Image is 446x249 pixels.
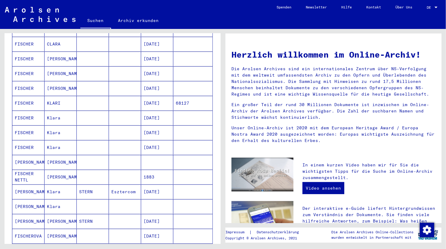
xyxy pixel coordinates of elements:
mat-cell: KLARI [45,96,77,110]
h1: Herzlich willkommen im Online-Archiv! [231,48,435,61]
img: Zustimmung ändern [420,223,434,237]
mat-cell: FISCHER [12,111,45,125]
mat-cell: Klara [45,125,77,140]
mat-cell: [DATE] [141,52,173,66]
mat-cell: 1883 [141,170,173,184]
mat-cell: [DATE] [141,37,173,51]
mat-cell: FISCHER NETTL [12,170,45,184]
mat-cell: STERN [77,184,109,199]
mat-cell: 68127 [173,96,212,110]
p: Die Arolsen Archives sind ein internationales Zentrum über NS-Verfolgung mit dem weltweit umfasse... [231,66,435,97]
span: DE [427,5,433,10]
mat-cell: FISCHER [12,140,45,155]
mat-cell: FISCHER [12,66,45,81]
img: video.jpg [231,158,293,191]
mat-cell: Esztercom [109,184,141,199]
p: Unser Online-Archiv ist 2020 mit dem European Heritage Award / Europa Nostra Award 2020 ausgezeic... [231,125,435,144]
a: Suchen [80,13,111,29]
mat-cell: Klara [45,111,77,125]
img: Arolsen_neg.svg [5,7,76,22]
mat-cell: [PERSON_NAME] [45,155,77,169]
mat-cell: Klara [45,184,77,199]
mat-cell: [PERSON_NAME] [12,155,45,169]
a: Video ansehen [302,182,344,194]
mat-cell: [DATE] [141,125,173,140]
mat-cell: [DATE] [141,96,173,110]
mat-cell: [DATE] [141,111,173,125]
mat-cell: [DATE] [141,81,173,96]
mat-cell: CLARA [45,37,77,51]
mat-cell: FISCHER [12,52,45,66]
a: Impressum [225,229,249,235]
mat-cell: FISCHER [12,96,45,110]
mat-cell: [DATE] [141,140,173,155]
a: Archiv erkunden [111,13,166,28]
p: Copyright © Arolsen Archives, 2021 [225,235,306,241]
div: | [225,229,306,235]
mat-cell: [DATE] [141,229,173,243]
p: In einem kurzen Video haben wir für Sie die wichtigsten Tipps für die Suche im Online-Archiv zusa... [302,162,435,181]
mat-cell: [PERSON_NAME] [45,229,77,243]
mat-cell: FISCHER [12,125,45,140]
img: yv_logo.png [417,227,439,242]
mat-cell: FISCHER [12,81,45,96]
mat-cell: [DATE] [141,66,173,81]
mat-cell: [PERSON_NAME] [45,214,77,229]
p: Ein großer Teil der rund 30 Millionen Dokumente ist inzwischen im Online-Archiv der Arolsen Archi... [231,102,435,121]
mat-cell: [PERSON_NAME] [45,66,77,81]
p: Die Arolsen Archives Online-Collections [331,229,413,235]
mat-cell: [PERSON_NAME] [45,81,77,96]
p: wurden entwickelt in Partnerschaft mit [331,235,413,240]
mat-cell: FISCHER [12,37,45,51]
mat-cell: [PERSON_NAME] [45,170,77,184]
mat-cell: [PERSON_NAME] [12,199,45,214]
p: Der interaktive e-Guide liefert Hintergrundwissen zum Verständnis der Dokumente. Sie finden viele... [302,205,435,237]
mat-cell: [DATE] [141,184,173,199]
mat-cell: [DATE] [141,214,173,229]
mat-cell: [PERSON_NAME] [45,52,77,66]
mat-cell: [PERSON_NAME] [12,214,45,229]
mat-cell: Klara [45,140,77,155]
mat-cell: Klara [45,199,77,214]
mat-cell: STERN [77,214,109,229]
mat-cell: FISCHEROVA [12,229,45,243]
img: eguide.jpg [231,201,293,243]
a: Datenschutzerklärung [252,229,306,235]
mat-cell: [PERSON_NAME] [12,184,45,199]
